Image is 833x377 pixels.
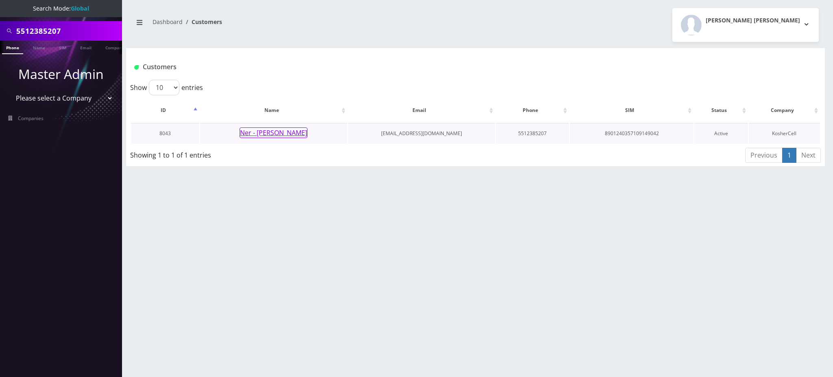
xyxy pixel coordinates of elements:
[706,17,800,24] h2: [PERSON_NAME] [PERSON_NAME]
[200,99,347,122] th: Name: activate to sort column ascending
[183,18,222,26] li: Customers
[496,123,569,144] td: 5512385207
[153,18,183,26] a: Dashboard
[33,4,89,12] span: Search Mode:
[131,99,199,122] th: ID: activate to sort column descending
[240,127,307,138] button: Ner - [PERSON_NAME]
[55,41,70,53] a: SIM
[694,123,748,144] td: Active
[2,41,23,54] a: Phone
[749,123,820,144] td: KosherCell
[496,99,569,122] th: Phone: activate to sort column ascending
[132,13,469,37] nav: breadcrumb
[796,148,821,163] a: Next
[134,63,701,71] h1: Customers
[18,115,44,122] span: Companies
[131,123,199,144] td: 8043
[348,123,495,144] td: [EMAIL_ADDRESS][DOMAIN_NAME]
[348,99,495,122] th: Email: activate to sort column ascending
[71,4,89,12] strong: Global
[694,99,748,122] th: Status: activate to sort column ascending
[130,147,412,160] div: Showing 1 to 1 of 1 entries
[782,148,796,163] a: 1
[29,41,49,53] a: Name
[570,123,694,144] td: 8901240357109149042
[101,41,129,53] a: Company
[745,148,783,163] a: Previous
[149,80,179,95] select: Showentries
[570,99,694,122] th: SIM: activate to sort column ascending
[672,8,819,42] button: [PERSON_NAME] [PERSON_NAME]
[130,80,203,95] label: Show entries
[749,99,820,122] th: Company: activate to sort column ascending
[76,41,96,53] a: Email
[16,23,120,39] input: Search All Companies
